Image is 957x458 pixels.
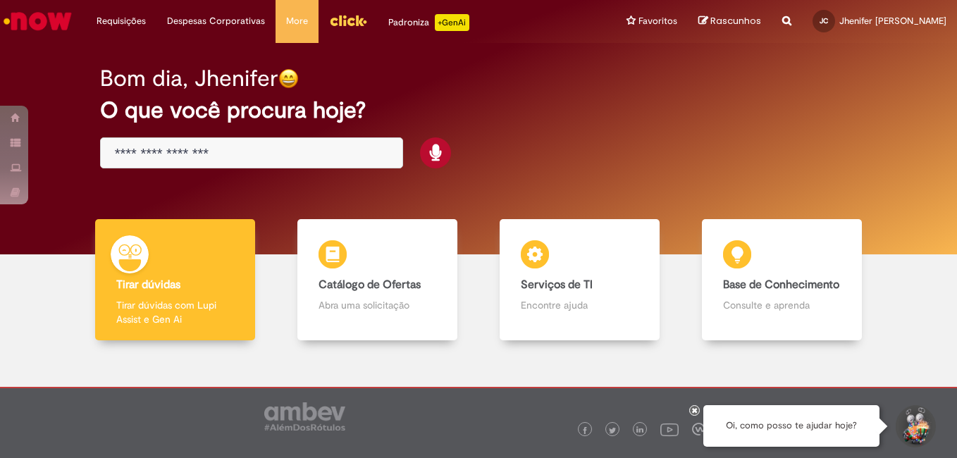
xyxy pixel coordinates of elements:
img: logo_footer_linkedin.png [636,426,643,435]
p: Abra uma solicitação [319,298,437,312]
a: Catálogo de Ofertas Abra uma solicitação [276,219,479,341]
img: click_logo_yellow_360x200.png [329,10,367,31]
b: Serviços de TI [521,278,593,292]
a: Tirar dúvidas Tirar dúvidas com Lupi Assist e Gen Ai [74,219,276,341]
span: Jhenifer [PERSON_NAME] [839,15,946,27]
a: Rascunhos [698,15,761,28]
b: Tirar dúvidas [116,278,180,292]
span: Despesas Corporativas [167,14,265,28]
span: Favoritos [638,14,677,28]
b: Catálogo de Ofertas [319,278,421,292]
span: More [286,14,308,28]
img: logo_footer_ambev_rotulo_gray.png [264,402,345,431]
a: Base de Conhecimento Consulte e aprenda [681,219,883,341]
p: +GenAi [435,14,469,31]
b: Base de Conhecimento [723,278,839,292]
button: Iniciar Conversa de Suporte [894,405,936,447]
span: JC [820,16,828,25]
p: Encontre ajuda [521,298,639,312]
img: logo_footer_workplace.png [692,423,705,435]
img: ServiceNow [1,7,74,35]
span: Requisições [97,14,146,28]
span: Rascunhos [710,14,761,27]
img: logo_footer_twitter.png [609,427,616,434]
p: Consulte e aprenda [723,298,841,312]
img: logo_footer_youtube.png [660,420,679,438]
div: Padroniza [388,14,469,31]
div: Oi, como posso te ajudar hoje? [703,405,879,447]
p: Tirar dúvidas com Lupi Assist e Gen Ai [116,298,235,326]
h2: O que você procura hoje? [100,98,858,123]
a: Serviços de TI Encontre ajuda [479,219,681,341]
img: happy-face.png [278,68,299,89]
img: logo_footer_facebook.png [581,427,588,434]
h2: Bom dia, Jhenifer [100,66,278,91]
